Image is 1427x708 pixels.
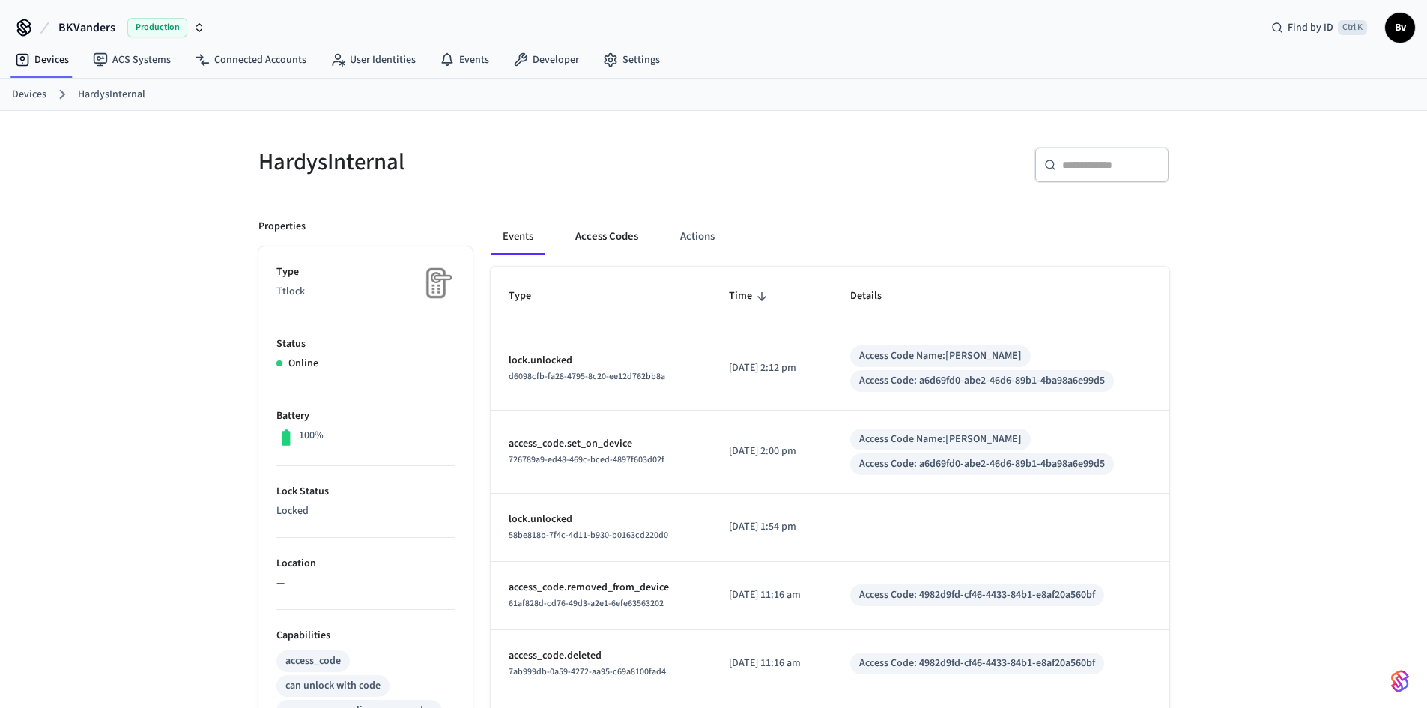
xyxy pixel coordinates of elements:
div: Access Code: a6d69fd0-abe2-46d6-89b1-4ba98a6e99d5 [859,456,1105,472]
span: 58be818b-7f4c-4d11-b930-b0163cd220d0 [509,529,668,542]
p: access_code.set_on_device [509,436,694,452]
p: Ttlock [276,284,455,300]
p: access_code.deleted [509,648,694,664]
a: HardysInternal [78,87,145,103]
p: [DATE] 2:12 pm [729,360,814,376]
a: ACS Systems [81,46,183,73]
div: Find by IDCtrl K [1259,14,1379,41]
button: Actions [668,219,727,255]
p: lock.unlocked [509,353,694,369]
span: 726789a9-ed48-469c-bced-4897f603d02f [509,453,664,466]
a: Connected Accounts [183,46,318,73]
p: [DATE] 2:00 pm [729,444,814,459]
span: Ctrl K [1338,20,1367,35]
span: Details [850,285,901,308]
div: Access Code: 4982d9fd-cf46-4433-84b1-e8af20a560bf [859,656,1095,671]
a: Settings [591,46,672,73]
div: Access Code: a6d69fd0-abe2-46d6-89b1-4ba98a6e99d5 [859,373,1105,389]
div: can unlock with code [285,678,381,694]
button: Events [491,219,545,255]
p: lock.unlocked [509,512,694,527]
h5: HardysInternal [258,147,705,178]
a: Events [428,46,501,73]
a: User Identities [318,46,428,73]
span: Type [509,285,551,308]
p: access_code.removed_from_device [509,580,694,596]
p: Type [276,264,455,280]
p: Battery [276,408,455,424]
p: Locked [276,503,455,519]
span: Find by ID [1288,20,1333,35]
img: SeamLogoGradient.69752ec5.svg [1391,669,1409,693]
span: d6098cfb-fa28-4795-8c20-ee12d762bb8a [509,370,665,383]
p: Properties [258,219,306,235]
div: ant example [491,219,1169,255]
p: [DATE] 1:54 pm [729,519,814,535]
a: Devices [3,46,81,73]
p: Location [276,556,455,572]
span: Time [729,285,772,308]
p: Capabilities [276,628,455,644]
p: [DATE] 11:16 am [729,587,814,603]
p: 100% [299,428,324,444]
span: 61af828d-cd76-49d3-a2e1-6efe63563202 [509,597,664,610]
div: Access Code: 4982d9fd-cf46-4433-84b1-e8af20a560bf [859,587,1095,603]
div: Access Code Name: [PERSON_NAME] [859,432,1022,447]
img: Placeholder Lock Image [417,264,455,302]
div: access_code [285,653,341,669]
p: — [276,575,455,591]
span: 7ab999db-0a59-4272-aa95-c69a8100fad4 [509,665,666,678]
a: Developer [501,46,591,73]
button: Bv [1385,13,1415,43]
p: [DATE] 11:16 am [729,656,814,671]
span: BKVanders [58,19,115,37]
a: Devices [12,87,46,103]
p: Online [288,356,318,372]
span: Bv [1387,14,1414,41]
button: Access Codes [563,219,650,255]
p: Status [276,336,455,352]
p: Lock Status [276,484,455,500]
div: Access Code Name: [PERSON_NAME] [859,348,1022,364]
span: Production [127,18,187,37]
